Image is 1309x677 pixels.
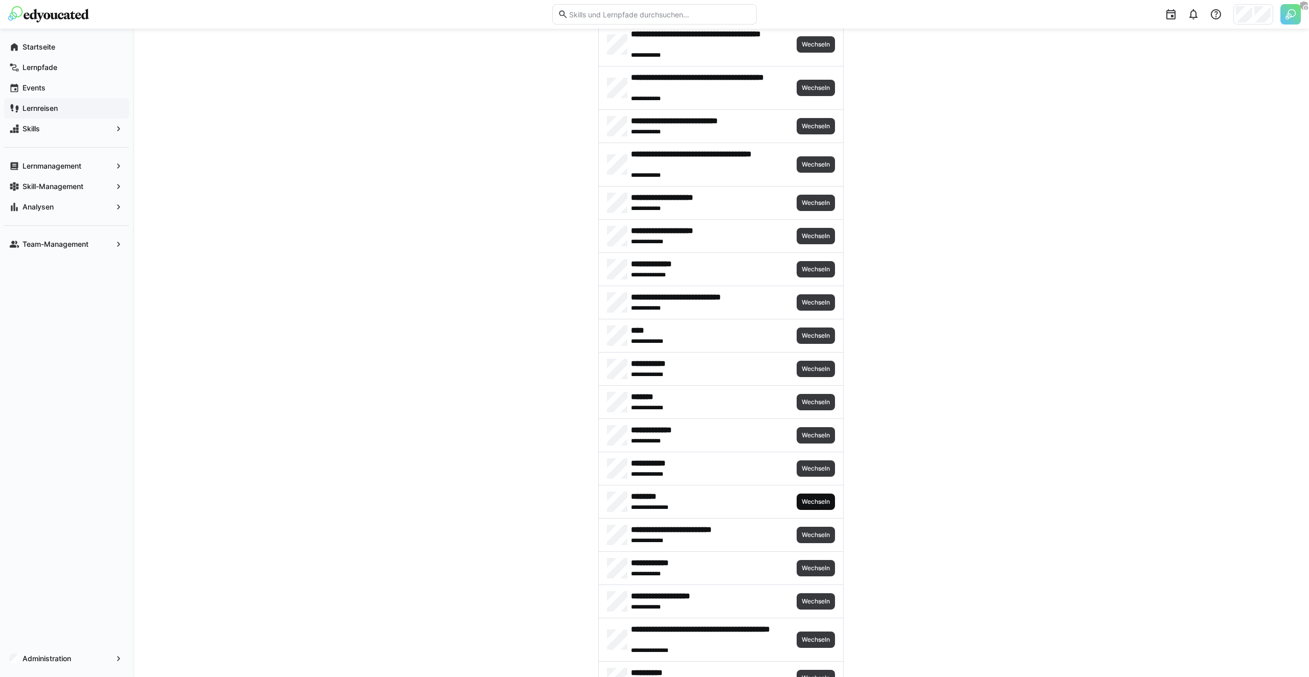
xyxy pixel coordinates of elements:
[797,593,835,610] button: Wechseln
[797,156,835,173] button: Wechseln
[801,84,831,92] span: Wechseln
[797,36,835,53] button: Wechseln
[801,298,831,307] span: Wechseln
[801,199,831,207] span: Wechseln
[568,10,751,19] input: Skills und Lernpfade durchsuchen…
[797,527,835,543] button: Wechseln
[797,195,835,211] button: Wechseln
[797,494,835,510] button: Wechseln
[797,328,835,344] button: Wechseln
[801,160,831,169] span: Wechseln
[801,498,831,506] span: Wechseln
[797,427,835,443] button: Wechseln
[801,365,831,373] span: Wechseln
[801,122,831,130] span: Wechseln
[797,560,835,576] button: Wechseln
[797,460,835,477] button: Wechseln
[797,394,835,410] button: Wechseln
[801,40,831,49] span: Wechseln
[801,332,831,340] span: Wechseln
[801,597,831,605] span: Wechseln
[801,564,831,572] span: Wechseln
[797,361,835,377] button: Wechseln
[797,80,835,96] button: Wechseln
[801,531,831,539] span: Wechseln
[797,228,835,244] button: Wechseln
[797,261,835,277] button: Wechseln
[801,265,831,273] span: Wechseln
[801,431,831,439] span: Wechseln
[801,636,831,644] span: Wechseln
[801,398,831,406] span: Wechseln
[797,118,835,134] button: Wechseln
[797,294,835,311] button: Wechseln
[797,632,835,648] button: Wechseln
[801,232,831,240] span: Wechseln
[801,464,831,473] span: Wechseln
